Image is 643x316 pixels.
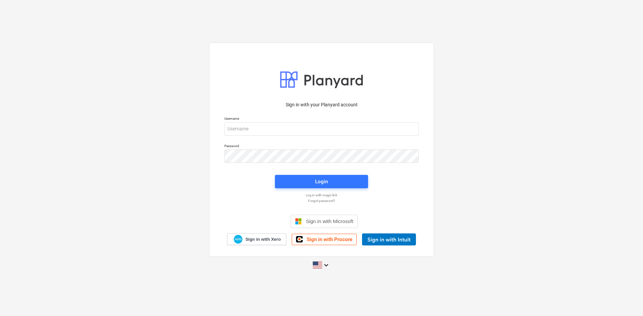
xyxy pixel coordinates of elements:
[224,116,419,122] p: Username
[275,175,368,188] button: Login
[227,233,287,245] a: Sign in with Xero
[315,177,328,186] div: Login
[245,236,281,242] span: Sign in with Xero
[224,144,419,149] p: Password
[224,122,419,136] input: Username
[322,261,330,269] i: keyboard_arrow_down
[224,101,419,108] p: Sign in with your Planyard account
[295,218,302,225] img: Microsoft logo
[234,235,242,244] img: Xero logo
[306,218,353,224] span: Sign in with Microsoft
[221,193,422,197] a: Log in with magic link
[292,234,357,245] a: Sign in with Procore
[221,199,422,203] a: Forgot password?
[307,236,352,242] span: Sign in with Procore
